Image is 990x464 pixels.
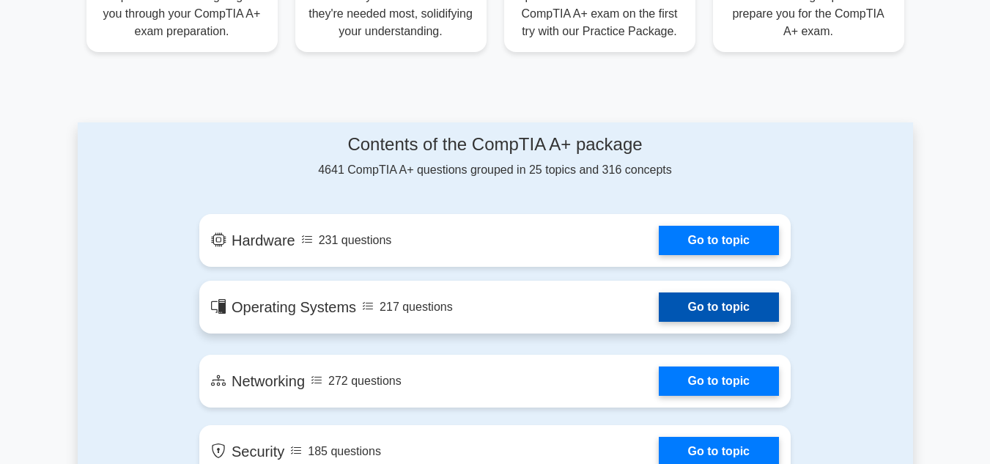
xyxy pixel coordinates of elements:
h4: Contents of the CompTIA A+ package [199,134,791,155]
a: Go to topic [659,226,779,255]
a: Go to topic [659,292,779,322]
a: Go to topic [659,367,779,396]
div: 4641 CompTIA A+ questions grouped in 25 topics and 316 concepts [199,134,791,179]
